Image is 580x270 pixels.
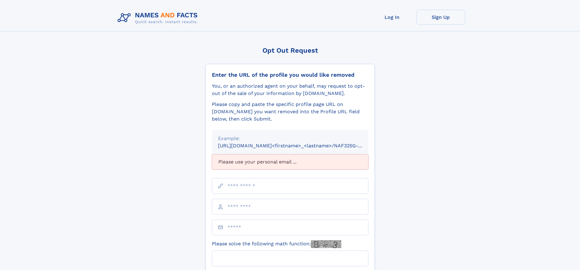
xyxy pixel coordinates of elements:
div: Please use your personal email ... [212,154,368,170]
div: Please copy and paste the specific profile page URL on [DOMAIN_NAME] you want removed into the Pr... [212,101,368,123]
label: Please solve the following math function: [212,240,341,248]
div: You, or an authorized agent on your behalf, may request to opt-out of the sale of your informatio... [212,82,368,97]
a: Sign Up [417,10,465,25]
div: Opt Out Request [206,47,375,54]
img: Logo Names and Facts [115,10,203,26]
small: [URL][DOMAIN_NAME]<firstname>_<lastname>/NAF325G-xxxxxxxx [218,143,380,149]
div: Example: [218,135,362,142]
div: Enter the URL of the profile you would like removed [212,72,368,78]
a: Log In [368,10,417,25]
